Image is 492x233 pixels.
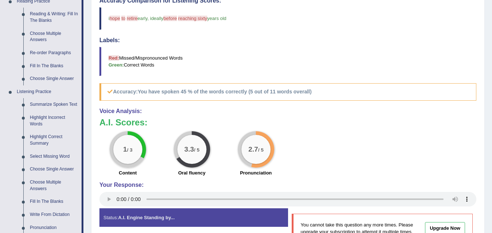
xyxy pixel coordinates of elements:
[99,37,476,44] h4: Labels:
[13,85,82,99] a: Listening Practice
[258,147,263,153] small: / 5
[110,16,120,21] span: hope
[150,16,164,21] span: ideally
[121,16,125,21] span: to
[27,176,82,195] a: Choose Multiple Answers
[99,208,288,227] div: Status:
[118,215,174,220] strong: A.I. Engine Standing by...
[27,60,82,73] a: Fill In The Blanks
[184,145,194,153] big: 3.3
[27,47,82,60] a: Re-order Paragraphs
[99,108,476,115] h4: Voice Analysis:
[207,16,227,21] span: years old
[147,16,149,21] span: ,
[27,111,82,130] a: Highlight Incorrect Words
[248,145,258,153] big: 2.7
[194,147,200,153] small: / 5
[164,16,177,21] span: before
[240,169,272,176] label: Pronunciation
[27,195,82,208] a: Fill In The Blanks
[27,27,82,47] a: Choose Multiple Answers
[109,55,119,61] b: Red:
[178,16,207,21] span: reaching sixty
[99,83,476,100] h5: Accuracy:
[123,145,127,153] big: 1
[27,130,82,150] a: Highlight Correct Summary
[127,147,133,153] small: / 3
[27,72,82,85] a: Choose Single Answer
[27,8,82,27] a: Reading & Writing: Fill In The Blanks
[138,89,311,95] b: You have spoken 45 % of the words correctly (5 out of 11 words overall)
[27,208,82,221] a: Write From Dictation
[99,117,147,127] b: A.I. Scores:
[99,47,476,76] blockquote: Missed/Mispronounced Words Correct Words
[109,62,124,68] b: Green:
[109,16,110,21] span: i
[138,16,147,21] span: early
[99,182,476,188] h4: Your Response:
[27,150,82,163] a: Select Missing Word
[127,16,138,21] span: retire
[119,169,137,176] label: Content
[27,98,82,111] a: Summarize Spoken Text
[178,169,205,176] label: Oral fluency
[27,163,82,176] a: Choose Single Answer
